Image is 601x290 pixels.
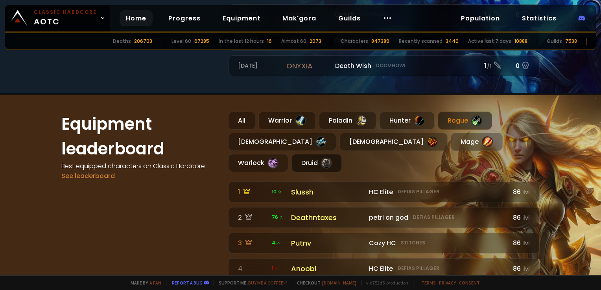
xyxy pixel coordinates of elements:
a: 4 1 Anoobi HC EliteDefias Pillager86ilvl [228,258,540,279]
div: 1 [238,187,267,197]
small: ilvl [522,265,530,273]
div: Druid [291,154,342,172]
small: Defias Pillager [398,265,439,272]
h4: Best equipped characters on Classic Hardcore [61,161,219,171]
span: AOTC [34,9,97,28]
a: [DOMAIN_NAME] [322,280,356,286]
small: Classic Hardcore [34,9,97,16]
a: 2 76 Deathntaxes petri on godDefias Pillager86ilvl [228,207,540,228]
small: Defias Pillager [413,214,455,221]
div: Characters [341,38,368,45]
div: Warrior [258,112,316,130]
div: Paladin [319,112,376,130]
a: Population [455,10,506,26]
div: Anoobi [291,263,364,274]
small: Defias Pillager [398,188,439,195]
h1: Equipment leaderboard [61,112,219,161]
a: Progress [162,10,207,26]
div: 7538 [565,38,577,45]
small: ilvl [522,214,530,222]
div: 3 [238,238,267,248]
div: Cozy HC [369,238,505,248]
div: Slussh [291,187,364,197]
div: Rogue [438,112,492,130]
div: 86 [509,238,530,248]
a: Equipment [216,10,267,26]
a: Privacy [439,280,456,286]
div: Putnv [291,238,364,248]
div: Almost 60 [281,38,306,45]
small: ilvl [522,189,530,196]
div: Active last 7 days [468,38,511,45]
div: 2073 [310,38,321,45]
span: 76 [272,214,284,221]
div: 86 [509,213,530,222]
a: Home [120,10,153,26]
div: 3440 [446,38,459,45]
div: Warlock [228,154,288,172]
a: See leaderboard [61,171,115,180]
div: [DEMOGRAPHIC_DATA] [339,133,448,151]
a: [DATE]onyxiaDeath WishDoomhowl1 /10 [228,55,540,76]
div: 4 [238,264,267,273]
div: 67285 [194,38,209,45]
div: 206703 [134,38,152,45]
div: Hunter [380,112,435,130]
a: Report a bug [172,280,203,286]
a: Consent [459,280,480,286]
small: Stitches [401,239,425,246]
div: Guilds [547,38,562,45]
div: Recently scanned [399,38,442,45]
a: Statistics [516,10,563,26]
div: Deaths [113,38,131,45]
span: Made by [126,280,161,286]
a: 1 10 Slussh HC EliteDefias Pillager86ilvl [228,182,540,202]
div: All [228,112,255,130]
span: v. d752d5 - production [361,280,408,286]
a: 3 4Putnv Cozy HCStitches86ilvl [228,233,540,253]
a: Mak'gora [276,10,323,26]
div: 2 [238,213,267,222]
div: 16 [267,38,272,45]
div: 86 [509,187,530,197]
a: Terms [421,280,436,286]
span: Checkout [292,280,356,286]
div: In the last 12 hours [219,38,264,45]
div: Level 60 [171,38,191,45]
a: [DATE]onyxiaDeathDoomhowl1 /10 [228,4,540,25]
div: petri on god [369,213,505,222]
div: [DEMOGRAPHIC_DATA] [228,133,336,151]
div: 86 [509,264,530,273]
a: Classic HardcoreAOTC [5,5,110,31]
a: a fan [149,280,161,286]
div: 10888 [514,38,527,45]
span: 4 [272,239,281,246]
div: Deathntaxes [291,212,364,223]
div: Mage [451,133,503,151]
div: HC Elite [369,187,505,197]
div: HC Elite [369,264,505,273]
div: 847389 [371,38,389,45]
a: Buy me a coffee [248,280,287,286]
span: Support me, [214,280,287,286]
a: Guilds [332,10,367,26]
small: ilvl [522,240,530,247]
span: 10 [272,188,282,195]
span: 1 [272,265,279,272]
